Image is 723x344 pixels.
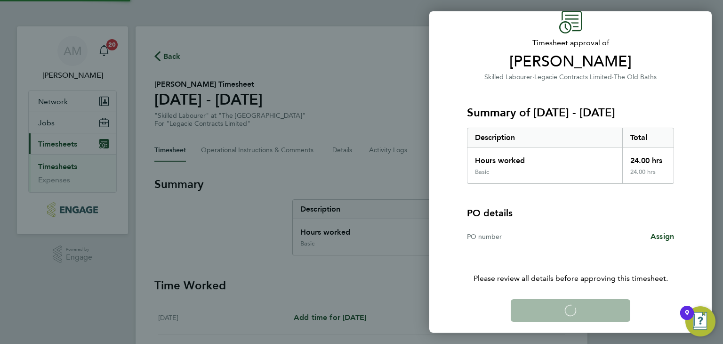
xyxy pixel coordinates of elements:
[456,250,685,284] p: Please review all details before approving this timesheet.
[467,147,622,168] div: Hours worked
[622,168,674,183] div: 24.00 hrs
[467,105,674,120] h3: Summary of [DATE] - [DATE]
[467,128,622,147] div: Description
[467,231,570,242] div: PO number
[467,37,674,49] span: Timesheet approval of
[685,313,689,325] div: 9
[612,73,614,81] span: ·
[467,52,674,71] span: [PERSON_NAME]
[467,128,674,184] div: Summary of 25 - 31 Aug 2025
[534,73,612,81] span: Legacie Contracts Limited
[484,73,532,81] span: Skilled Labourer
[685,306,715,336] button: Open Resource Center, 9 new notifications
[532,73,534,81] span: ·
[651,232,674,241] span: Assign
[475,168,489,176] div: Basic
[467,206,513,220] h4: PO details
[622,128,674,147] div: Total
[622,147,674,168] div: 24.00 hrs
[614,73,657,81] span: The Old Baths
[651,231,674,242] a: Assign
